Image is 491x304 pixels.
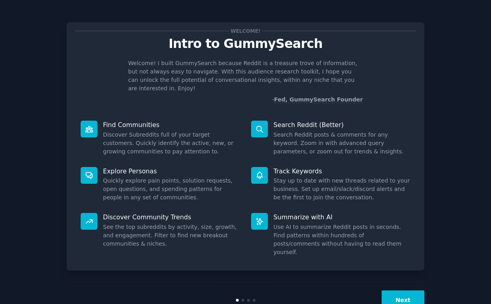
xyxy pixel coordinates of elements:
[273,131,410,156] dd: Search Reddit posts & comments for any keyword. Zoom in with advanced query parameters, or zoom o...
[103,177,240,202] dd: Quickly explore pain points, solution requests, open questions, and spending patterns for people ...
[75,37,416,51] p: Intro to GummySearch
[273,223,410,256] dd: Use AI to summarize Reddit posts in seconds. Find patterns within hundreds of posts/comments with...
[273,177,410,202] dd: Stay up to date with new threads related to your business. Set up email/slack/discord alerts and ...
[103,213,240,221] p: Discover Community Trends
[103,223,240,248] dd: See the top subreddits by activity, size, growth, and engagement. Filter to find new breakout com...
[273,213,410,221] p: Summarize with AI
[103,121,240,129] p: Find Communities
[274,96,363,103] a: Fed, GummySearch Founder
[229,27,262,35] span: Welcome!
[103,131,240,156] dd: Discover Subreddits full of your target customers. Quickly identify the active, new, or growing c...
[103,167,240,175] p: Explore Personas
[128,59,363,93] p: Welcome! I built GummySearch because Reddit is a treasure trove of information, but not always ea...
[272,95,363,104] div: -
[273,167,410,175] p: Track Keywords
[273,121,410,129] p: Search Reddit (Better)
